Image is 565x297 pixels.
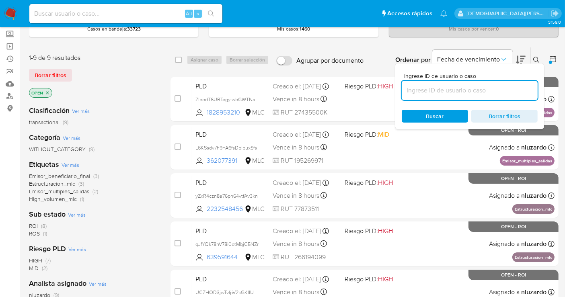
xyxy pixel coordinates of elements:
a: Notificaciones [440,10,447,17]
button: search-icon [203,8,219,19]
p: cristian.porley@mercadolibre.com [467,10,548,17]
span: Accesos rápidos [387,9,432,18]
span: s [197,10,199,17]
input: Buscar usuario o caso... [29,8,222,19]
a: Salir [551,9,559,18]
span: 3.158.0 [548,19,561,25]
span: Alt [186,10,192,17]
